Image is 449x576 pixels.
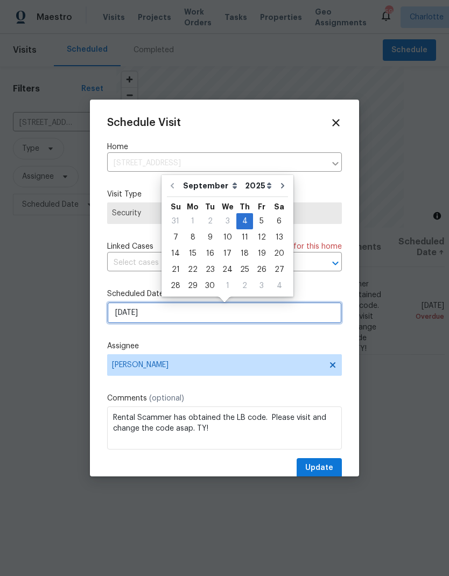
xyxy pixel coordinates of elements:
[219,262,236,277] div: 24
[270,214,288,229] div: 6
[107,155,326,172] input: Enter in an address
[107,406,342,449] textarea: Rental Scammer has obtained the LB code. Please visit and change the code asap. TY!
[236,214,253,229] div: 4
[171,203,181,210] abbr: Sunday
[167,278,184,293] div: 28
[164,175,180,196] button: Go to previous month
[253,230,270,245] div: 12
[167,278,184,294] div: Sun Sep 28 2025
[201,229,219,245] div: Tue Sep 09 2025
[219,245,236,262] div: Wed Sep 17 2025
[167,214,184,229] div: 31
[219,229,236,245] div: Wed Sep 10 2025
[107,142,342,152] label: Home
[275,175,291,196] button: Go to next month
[236,245,253,262] div: Thu Sep 18 2025
[253,245,270,262] div: Fri Sep 19 2025
[297,458,342,478] button: Update
[236,278,253,294] div: Thu Oct 02 2025
[107,289,342,299] label: Scheduled Date
[167,213,184,229] div: Sun Aug 31 2025
[107,393,342,404] label: Comments
[328,256,343,271] button: Open
[184,213,201,229] div: Mon Sep 01 2025
[107,241,153,252] span: Linked Cases
[184,214,201,229] div: 1
[184,278,201,293] div: 29
[180,178,242,194] select: Month
[201,262,219,278] div: Tue Sep 23 2025
[201,214,219,229] div: 2
[107,255,312,271] input: Select cases
[184,245,201,262] div: Mon Sep 15 2025
[184,230,201,245] div: 8
[270,229,288,245] div: Sat Sep 13 2025
[107,341,342,352] label: Assignee
[201,245,219,262] div: Tue Sep 16 2025
[167,230,184,245] div: 7
[270,245,288,262] div: Sat Sep 20 2025
[253,214,270,229] div: 5
[236,213,253,229] div: Thu Sep 04 2025
[242,178,275,194] select: Year
[236,278,253,293] div: 2
[107,117,181,128] span: Schedule Visit
[236,229,253,245] div: Thu Sep 11 2025
[219,230,236,245] div: 10
[201,213,219,229] div: Tue Sep 02 2025
[167,262,184,277] div: 21
[270,213,288,229] div: Sat Sep 06 2025
[305,461,333,475] span: Update
[270,278,288,293] div: 4
[107,189,342,200] label: Visit Type
[201,278,219,293] div: 30
[258,203,265,210] abbr: Friday
[167,245,184,262] div: Sun Sep 14 2025
[167,262,184,278] div: Sun Sep 21 2025
[219,278,236,293] div: 1
[107,302,342,324] input: M/D/YYYY
[236,262,253,278] div: Thu Sep 25 2025
[201,246,219,261] div: 16
[236,230,253,245] div: 11
[205,203,215,210] abbr: Tuesday
[253,262,270,277] div: 26
[201,230,219,245] div: 9
[184,262,201,278] div: Mon Sep 22 2025
[167,246,184,261] div: 14
[253,229,270,245] div: Fri Sep 12 2025
[219,246,236,261] div: 17
[253,262,270,278] div: Fri Sep 26 2025
[219,213,236,229] div: Wed Sep 03 2025
[253,246,270,261] div: 19
[149,395,184,402] span: (optional)
[219,262,236,278] div: Wed Sep 24 2025
[219,214,236,229] div: 3
[184,278,201,294] div: Mon Sep 29 2025
[270,246,288,261] div: 20
[222,203,234,210] abbr: Wednesday
[253,278,270,294] div: Fri Oct 03 2025
[187,203,199,210] abbr: Monday
[112,208,337,219] span: Security
[240,203,250,210] abbr: Thursday
[330,117,342,129] span: Close
[112,361,323,369] span: [PERSON_NAME]
[236,262,253,277] div: 25
[253,213,270,229] div: Fri Sep 05 2025
[236,246,253,261] div: 18
[184,229,201,245] div: Mon Sep 08 2025
[253,278,270,293] div: 3
[270,278,288,294] div: Sat Oct 04 2025
[201,262,219,277] div: 23
[270,262,288,277] div: 27
[167,229,184,245] div: Sun Sep 07 2025
[274,203,284,210] abbr: Saturday
[184,246,201,261] div: 15
[270,230,288,245] div: 13
[219,278,236,294] div: Wed Oct 01 2025
[201,278,219,294] div: Tue Sep 30 2025
[270,262,288,278] div: Sat Sep 27 2025
[184,262,201,277] div: 22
